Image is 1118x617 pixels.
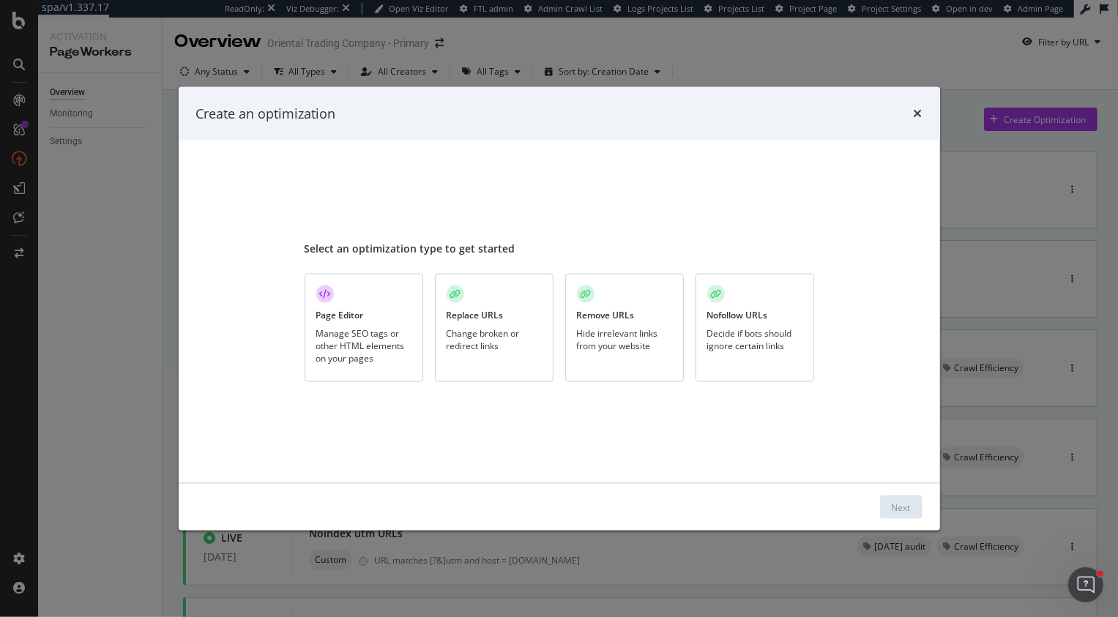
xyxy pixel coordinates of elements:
div: Decide if bots should ignore certain links [707,327,802,352]
div: Nofollow URLs [707,309,768,321]
div: Change broken or redirect links [447,327,542,352]
div: Replace URLs [447,309,504,321]
div: Next [892,501,911,513]
div: modal [179,86,940,531]
div: times [914,104,923,123]
div: Page Editor [316,309,364,321]
iframe: Intercom live chat [1068,567,1103,602]
button: Next [880,496,923,519]
div: Manage SEO tags or other HTML elements on your pages [316,327,411,364]
div: Hide irrelevant links from your website [577,327,672,352]
div: Select an optimization type to get started [305,242,814,256]
div: Create an optimization [196,104,336,123]
div: Remove URLs [577,309,635,321]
